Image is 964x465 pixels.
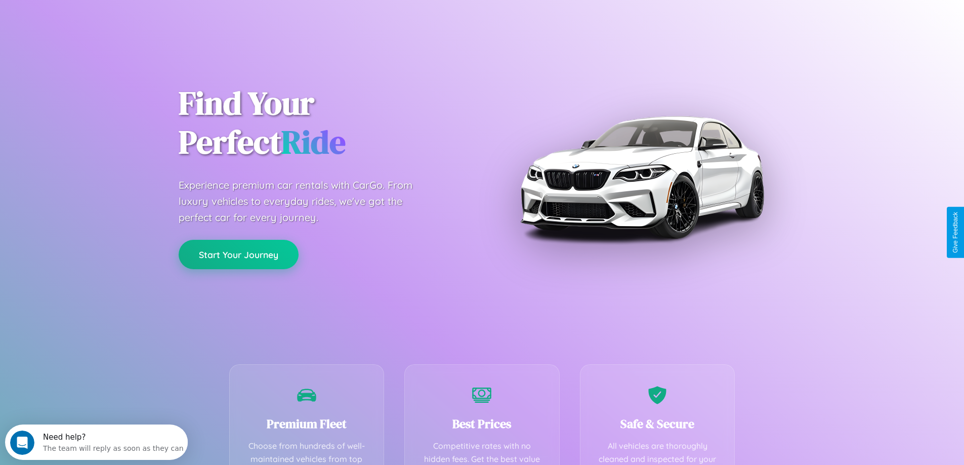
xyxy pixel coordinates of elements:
h3: Premium Fleet [245,415,369,432]
span: Ride [281,120,346,164]
div: Give Feedback [952,212,959,253]
h3: Best Prices [420,415,544,432]
p: Experience premium car rentals with CarGo. From luxury vehicles to everyday rides, we've got the ... [179,177,432,226]
h3: Safe & Secure [596,415,720,432]
h1: Find Your Perfect [179,84,467,162]
img: Premium BMW car rental vehicle [515,51,768,304]
div: The team will reply as soon as they can [38,17,179,27]
iframe: Intercom live chat discovery launcher [5,425,188,460]
div: Need help? [38,9,179,17]
div: Open Intercom Messenger [4,4,188,32]
iframe: Intercom live chat [10,431,34,455]
button: Start Your Journey [179,240,299,269]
